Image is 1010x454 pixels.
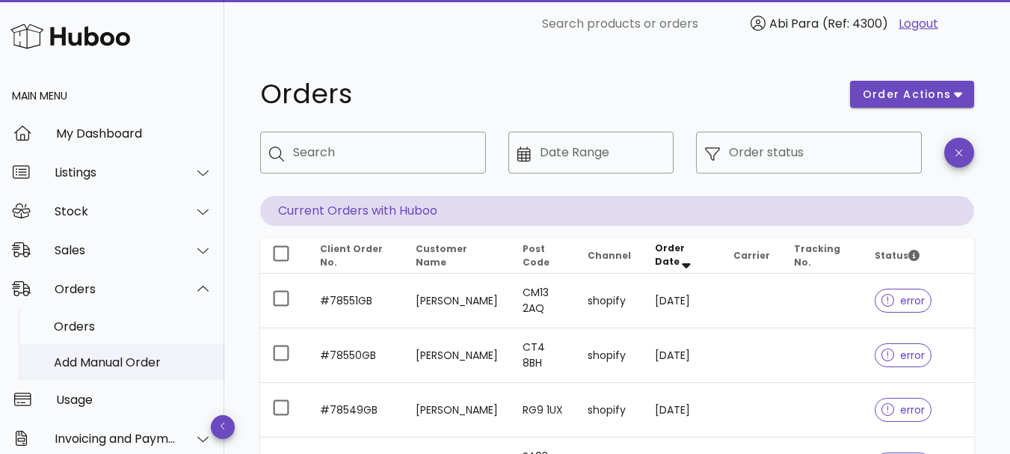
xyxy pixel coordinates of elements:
[260,196,974,226] p: Current Orders with Huboo
[733,249,770,262] span: Carrier
[56,393,212,407] div: Usage
[822,15,888,32] span: (Ref: 4300)
[862,87,952,102] span: order actions
[511,238,575,274] th: Post Code
[55,282,176,296] div: Orders
[55,432,176,446] div: Invoicing and Payments
[769,15,819,32] span: Abi Para
[10,20,130,52] img: Huboo Logo
[308,274,404,328] td: #78551GB
[850,81,974,108] button: order actions
[511,274,575,328] td: CM13 2AQ
[576,238,643,274] th: Channel
[260,81,832,108] h1: Orders
[643,274,721,328] td: [DATE]
[511,383,575,438] td: RG9 1UX
[655,242,685,268] span: Order Date
[55,243,176,257] div: Sales
[881,350,926,361] span: error
[308,383,404,438] td: #78549GB
[721,238,782,274] th: Carrier
[320,242,383,269] span: Client Order No.
[55,204,176,218] div: Stock
[576,274,643,328] td: shopify
[404,274,511,328] td: [PERSON_NAME]
[404,383,511,438] td: [PERSON_NAME]
[643,238,721,274] th: Order Date: Sorted descending. Activate to remove sorting.
[643,328,721,383] td: [DATE]
[55,165,176,180] div: Listings
[863,238,974,274] th: Status
[523,242,549,269] span: Post Code
[56,126,212,141] div: My Dashboard
[576,328,643,383] td: shopify
[643,383,721,438] td: [DATE]
[576,383,643,438] td: shopify
[511,328,575,383] td: CT4 8BH
[881,295,926,306] span: error
[899,15,938,33] a: Logout
[875,249,920,262] span: Status
[782,238,863,274] th: Tracking No.
[794,242,840,269] span: Tracking No.
[404,328,511,383] td: [PERSON_NAME]
[54,355,212,369] div: Add Manual Order
[881,405,926,415] span: error
[588,249,631,262] span: Channel
[308,238,404,274] th: Client Order No.
[404,238,511,274] th: Customer Name
[54,319,212,334] div: Orders
[308,328,404,383] td: #78550GB
[416,242,467,269] span: Customer Name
